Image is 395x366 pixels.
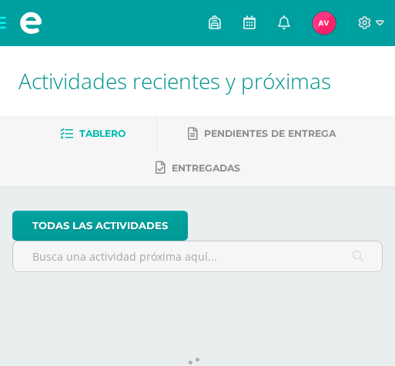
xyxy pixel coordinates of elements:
[12,211,188,241] a: todas las Actividades
[13,241,382,271] input: Busca una actividad próxima aquí...
[60,121,126,146] a: Tablero
[79,128,126,139] span: Tablero
[204,128,336,139] span: Pendientes de entrega
[172,162,240,174] span: Entregadas
[188,121,336,146] a: Pendientes de entrega
[18,66,331,95] span: Actividades recientes y próximas
[313,12,336,35] img: 1512d3cdee8466f26b5a1e2becacf24c.png
[156,156,240,181] a: Entregadas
